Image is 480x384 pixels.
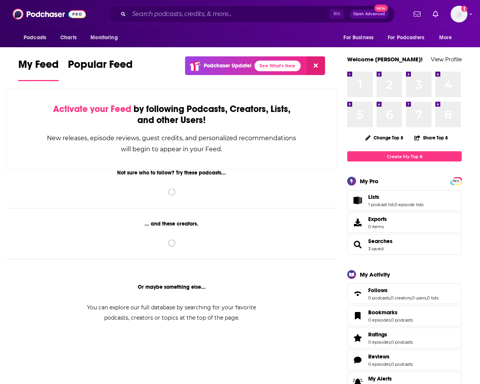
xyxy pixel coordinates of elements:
button: Share Top 8 [414,130,448,145]
span: , [390,317,391,323]
a: 0 users [412,295,426,301]
span: Popular Feed [68,58,133,75]
span: PRO [451,178,461,184]
div: My Activity [360,271,390,278]
div: Or maybe something else... [6,284,337,290]
a: Show notifications dropdown [411,8,424,21]
a: 0 episodes [368,317,390,323]
span: Lists [347,190,462,211]
a: Lists [368,194,424,200]
a: See What's New [254,61,301,71]
a: Welcome [PERSON_NAME]! [347,56,423,63]
div: New releases, episode reviews, guest credits, and personalized recommendations will begin to appe... [45,133,299,155]
a: Follows [368,287,438,294]
span: More [439,32,452,43]
a: Follows [350,288,365,299]
span: My Alerts [368,375,392,382]
span: ⌘ K [330,9,344,19]
button: open menu [338,30,383,45]
div: My Pro [360,178,379,185]
span: Monitoring [90,32,118,43]
button: open menu [434,30,462,45]
span: Bookmarks [368,309,398,316]
span: Exports [368,216,387,222]
button: Open AdvancedNew [350,10,388,19]
a: Searches [350,239,365,250]
a: 0 episode lists [395,202,424,207]
span: Exports [350,217,365,228]
span: Reviews [368,353,390,360]
span: My Feed [18,58,59,75]
a: Show notifications dropdown [430,8,441,21]
a: Reviews [350,355,365,365]
button: Show profile menu [451,6,467,22]
a: 0 episodes [368,339,390,345]
span: , [390,295,391,301]
span: Follows [368,287,388,294]
span: Podcasts [24,32,46,43]
span: Reviews [347,350,462,370]
span: , [390,339,391,345]
a: 3 saved [368,246,383,251]
span: For Podcasters [388,32,424,43]
span: , [390,362,391,367]
a: 1 podcast list [368,202,394,207]
a: 0 podcasts [391,339,413,345]
a: Bookmarks [350,310,365,321]
span: Follows [347,283,462,304]
a: Lists [350,195,365,206]
span: Charts [60,32,77,43]
a: 0 podcasts [368,295,390,301]
a: Ratings [368,331,413,338]
div: You can explore our full database by searching for your favorite podcasts, creators or topics at ... [78,302,266,323]
img: Podchaser - Follow, Share and Rate Podcasts [13,7,86,21]
div: ... and these creators. [6,221,337,227]
a: Popular Feed [68,58,133,81]
div: by following Podcasts, Creators, Lists, and other Users! [45,104,299,126]
p: Podchaser Update! [204,62,251,69]
span: Searches [347,234,462,255]
a: Ratings [350,333,365,343]
span: Activate your Feed [53,103,131,115]
a: 0 podcasts [391,317,413,323]
span: Open Advanced [353,12,385,16]
button: Change Top 8 [361,133,408,142]
a: Create My Top 8 [347,151,462,162]
a: 0 podcasts [391,362,413,367]
a: Bookmarks [368,309,413,316]
div: Not sure who to follow? Try these podcasts... [6,170,337,176]
a: View Profile [431,56,462,63]
a: Exports [347,212,462,233]
img: User Profile [451,6,467,22]
input: Search podcasts, credits, & more... [129,8,330,20]
span: Lists [368,194,379,200]
svg: Add a profile image [461,6,467,12]
a: 0 creators [391,295,411,301]
a: Searches [368,238,393,245]
a: 0 episodes [368,362,390,367]
a: Charts [55,30,81,45]
button: open menu [383,30,435,45]
span: , [411,295,412,301]
div: Search podcasts, credits, & more... [108,5,395,23]
span: , [426,295,427,301]
span: Logged in as susansaulny [451,6,467,22]
span: 0 items [368,224,387,229]
button: open menu [85,30,127,45]
a: PRO [451,178,461,184]
span: Ratings [368,331,387,338]
a: Reviews [368,353,413,360]
a: 0 lists [427,295,438,301]
a: My Feed [18,58,59,81]
span: Ratings [347,328,462,348]
span: Bookmarks [347,306,462,326]
span: For Business [343,32,374,43]
span: New [374,5,388,12]
button: open menu [18,30,56,45]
